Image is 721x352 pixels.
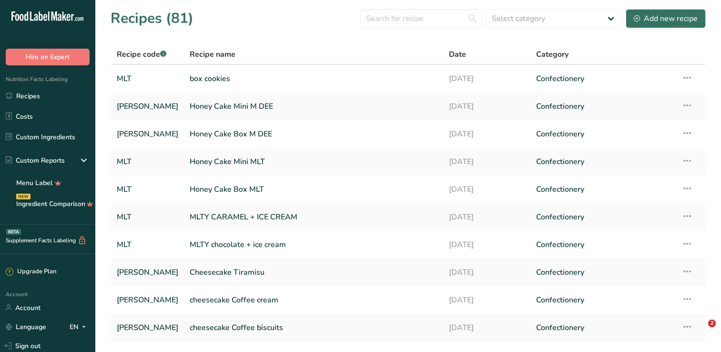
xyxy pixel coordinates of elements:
[6,229,21,235] div: BETA
[117,290,178,310] a: [PERSON_NAME]
[190,290,437,310] a: cheesecake Coffee cream
[190,96,437,116] a: Honey Cake Mini M DEE
[708,320,716,327] span: 2
[449,290,525,310] a: [DATE]
[117,262,178,282] a: [PERSON_NAME]
[6,319,46,335] a: Language
[536,235,670,255] a: Confectionery
[449,262,525,282] a: [DATE]
[190,69,437,89] a: box cookies
[190,49,235,60] span: Recipe name
[117,124,178,144] a: [PERSON_NAME]
[536,96,670,116] a: Confectionery
[449,318,525,338] a: [DATE]
[70,321,90,332] div: EN
[117,179,178,199] a: MLT
[117,207,178,227] a: MLT
[6,49,90,65] button: Hire an Expert
[536,124,670,144] a: Confectionery
[449,96,525,116] a: [DATE]
[536,290,670,310] a: Confectionery
[190,262,437,282] a: Cheesecake Tiramisu
[190,124,437,144] a: Honey Cake Box M DEE
[190,318,437,338] a: cheesecake Coffee biscuits
[449,124,525,144] a: [DATE]
[536,49,569,60] span: Category
[689,320,711,342] iframe: Intercom live chat
[111,8,193,29] h1: Recipes (81)
[6,155,65,166] div: Custom Reports
[536,69,670,89] a: Confectionery
[117,49,166,60] span: Recipe code
[16,194,30,199] div: NEW
[536,152,670,172] a: Confectionery
[449,207,525,227] a: [DATE]
[117,318,178,338] a: [PERSON_NAME]
[449,49,466,60] span: Date
[536,262,670,282] a: Confectionery
[190,207,437,227] a: MLTY CARAMEL + ICE CREAM
[117,152,178,172] a: MLT
[6,267,56,277] div: Upgrade Plan
[536,318,670,338] a: Confectionery
[117,96,178,116] a: [PERSON_NAME]
[449,152,525,172] a: [DATE]
[190,152,437,172] a: Honey Cake Mini MLT
[449,235,525,255] a: [DATE]
[117,235,178,255] a: MLT
[536,179,670,199] a: Confectionery
[536,207,670,227] a: Confectionery
[626,9,706,28] button: Add new recipe
[190,179,437,199] a: Honey Cake Box MLT
[190,235,437,255] a: MLTY chocolate + ice cream
[360,9,482,28] input: Search for recipe
[449,69,525,89] a: [DATE]
[449,179,525,199] a: [DATE]
[634,13,698,24] div: Add new recipe
[117,69,178,89] a: MLT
